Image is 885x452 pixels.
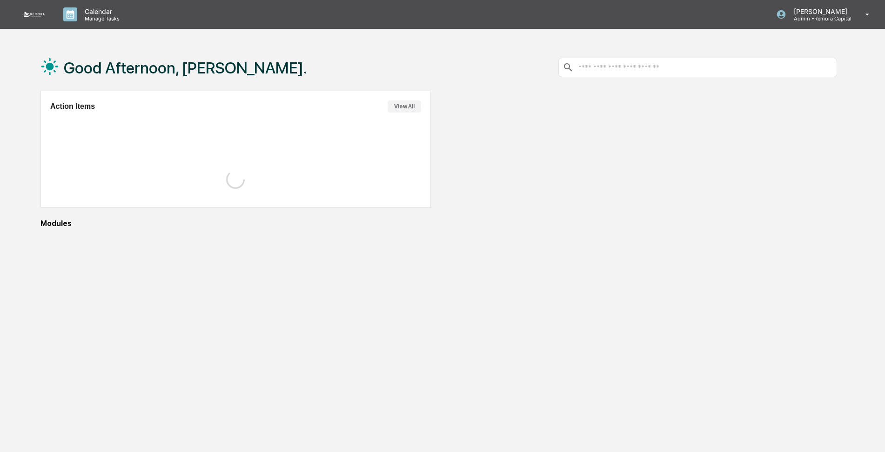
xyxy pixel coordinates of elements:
[77,7,124,15] p: Calendar
[786,7,852,15] p: [PERSON_NAME]
[50,102,95,111] h2: Action Items
[40,219,837,228] div: Modules
[22,12,45,17] img: logo
[64,59,307,77] h1: Good Afternoon, [PERSON_NAME].
[786,15,852,22] p: Admin • Remora Capital
[388,100,421,113] button: View All
[77,15,124,22] p: Manage Tasks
